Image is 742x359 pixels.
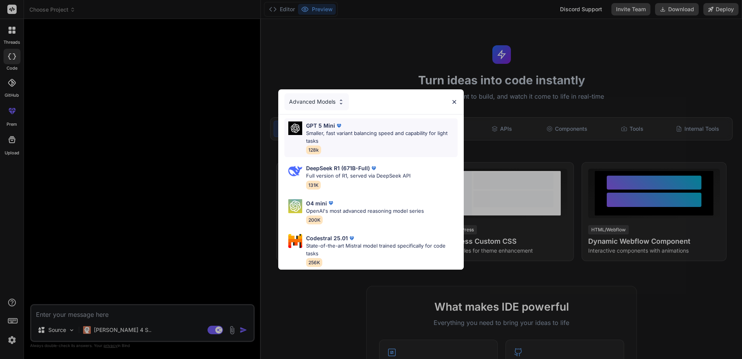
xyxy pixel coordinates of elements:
span: 256K [306,258,322,267]
img: Pick Models [288,234,302,248]
img: premium [335,122,343,130]
div: Advanced Models [284,93,349,110]
img: Pick Models [338,99,344,105]
p: State-of-the-art Mistral model trained specifically for code tasks [306,242,458,257]
p: Smaller, fast variant balancing speed and capability for light tasks [306,130,458,145]
p: Codestral 25.01 [306,234,348,242]
p: Full version of R1, served via DeepSeek API [306,172,410,180]
p: DeepSeek R1 (671B-Full) [306,164,370,172]
span: 131K [306,181,321,190]
img: Pick Models [288,121,302,135]
p: GPT 5 Mini [306,121,335,130]
img: premium [348,234,356,242]
img: Pick Models [288,199,302,213]
span: 200K [306,215,323,224]
span: 128k [306,145,321,154]
img: premium [370,164,378,172]
p: O4 mini [306,199,327,207]
p: OpenAI's most advanced reasoning model series [306,207,424,215]
img: Pick Models [288,164,302,178]
img: close [451,99,458,105]
img: premium [327,199,335,207]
